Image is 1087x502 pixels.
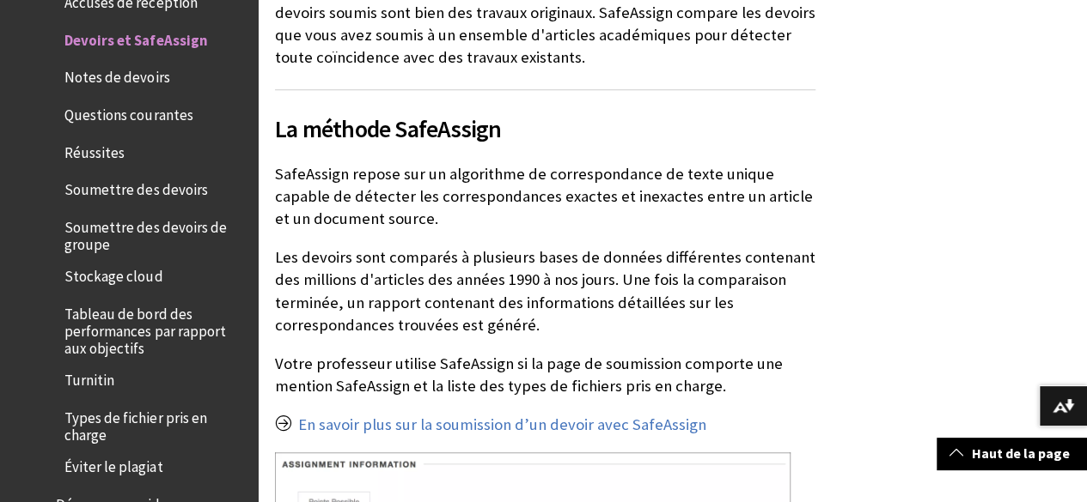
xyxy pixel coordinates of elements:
[64,299,246,357] span: Tableau de bord des performances par rapport aux objectifs
[64,64,169,87] span: Notes de devoirs
[64,26,207,49] span: Devoirs et SafeAssign
[275,163,815,231] p: SafeAssign repose sur un algorithme de correspondance de texte unique capable de détecter les cor...
[275,246,815,336] p: Les devoirs sont comparés à plusieurs bases de données différentes contenant des millions d'artic...
[275,353,815,397] p: Votre professeur utilise SafeAssign si la page de soumission comporte une mention SafeAssign et l...
[64,213,246,253] span: Soumettre des devoirs de groupe
[64,366,114,389] span: Turnitin
[64,452,162,475] span: Éviter le plagiat
[937,438,1087,469] a: Haut de la page
[64,176,207,199] span: Soumettre des devoirs
[275,89,815,147] h2: La méthode SafeAssign
[64,262,162,285] span: Stockage cloud
[64,100,192,124] span: Questions courantes
[64,138,125,161] span: Réussites
[298,414,706,435] a: En savoir plus sur la soumission d’un devoir avec SafeAssign
[64,403,246,444] span: Types de fichier pris en charge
